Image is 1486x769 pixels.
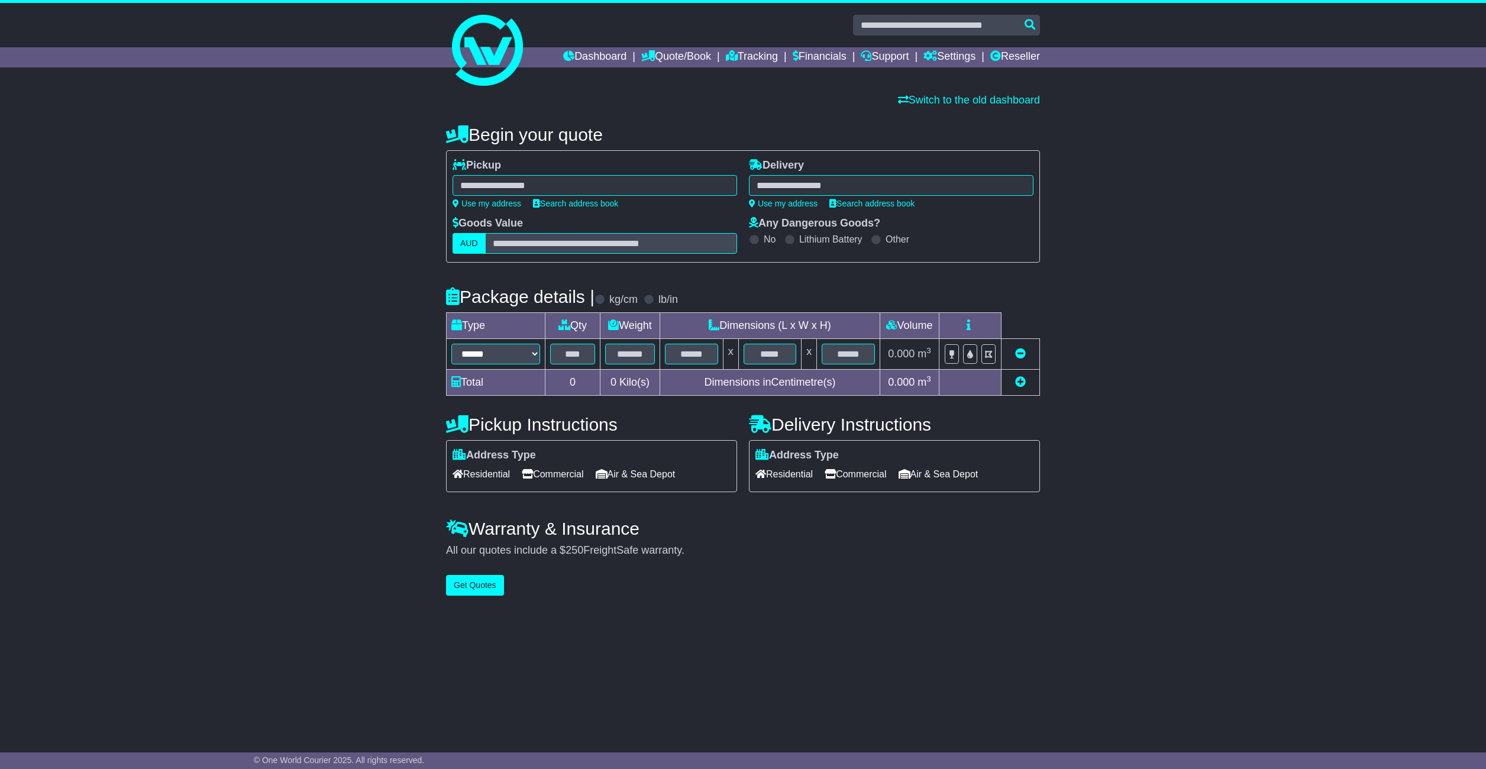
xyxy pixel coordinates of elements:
[658,293,678,306] label: lb/in
[886,234,909,245] label: Other
[749,199,818,208] a: Use my address
[453,159,501,172] label: Pickup
[610,376,616,388] span: 0
[447,370,545,396] td: Total
[926,346,931,355] sup: 3
[1015,348,1026,360] a: Remove this item
[545,313,600,339] td: Qty
[755,449,839,462] label: Address Type
[861,47,909,67] a: Support
[446,415,737,434] h4: Pickup Instructions
[596,465,676,483] span: Air & Sea Depot
[749,415,1040,434] h4: Delivery Instructions
[453,217,523,230] label: Goods Value
[898,94,1040,106] a: Switch to the old dashboard
[453,449,536,462] label: Address Type
[723,339,738,370] td: x
[926,374,931,383] sup: 3
[802,339,817,370] td: x
[453,199,521,208] a: Use my address
[254,755,425,765] span: © One World Courier 2025. All rights reserved.
[764,234,776,245] label: No
[749,159,804,172] label: Delivery
[888,376,915,388] span: 0.000
[609,293,638,306] label: kg/cm
[600,313,660,339] td: Weight
[1015,376,1026,388] a: Add new item
[446,544,1040,557] div: All our quotes include a $ FreightSafe warranty.
[641,47,711,67] a: Quote/Book
[563,47,626,67] a: Dashboard
[793,47,847,67] a: Financials
[880,313,939,339] td: Volume
[990,47,1040,67] a: Reseller
[825,465,886,483] span: Commercial
[899,465,978,483] span: Air & Sea Depot
[799,234,862,245] label: Lithium Battery
[522,465,583,483] span: Commercial
[726,47,778,67] a: Tracking
[446,287,595,306] h4: Package details |
[660,370,880,396] td: Dimensions in Centimetre(s)
[918,348,931,360] span: m
[660,313,880,339] td: Dimensions (L x W x H)
[545,370,600,396] td: 0
[923,47,975,67] a: Settings
[566,544,583,556] span: 250
[755,465,813,483] span: Residential
[447,313,545,339] td: Type
[829,199,915,208] a: Search address book
[600,370,660,396] td: Kilo(s)
[453,233,486,254] label: AUD
[446,519,1040,538] h4: Warranty & Insurance
[918,376,931,388] span: m
[453,465,510,483] span: Residential
[533,199,618,208] a: Search address book
[888,348,915,360] span: 0.000
[446,575,504,596] button: Get Quotes
[749,217,880,230] label: Any Dangerous Goods?
[446,125,1040,144] h4: Begin your quote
